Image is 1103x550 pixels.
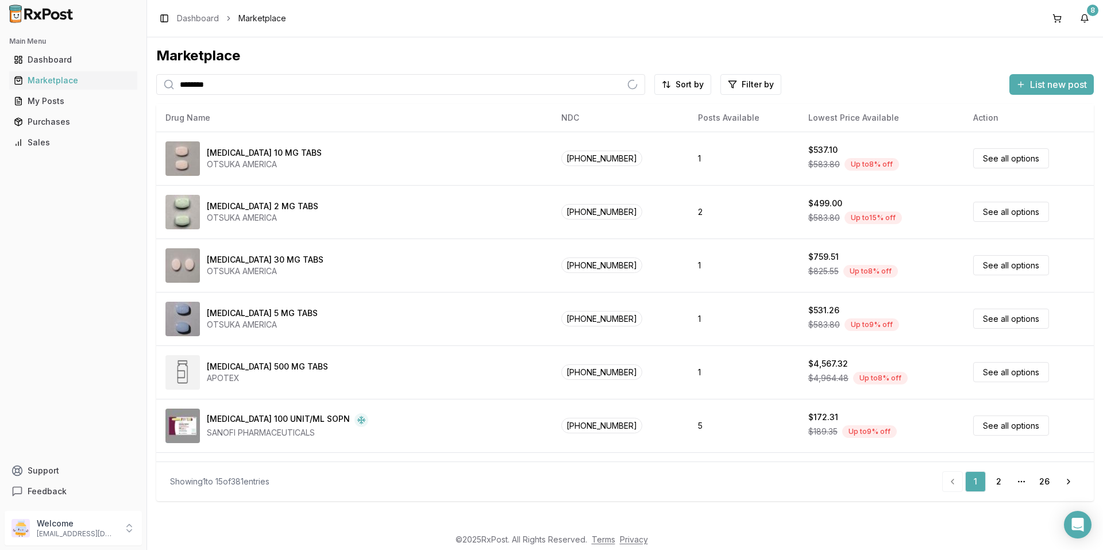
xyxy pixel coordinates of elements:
[689,239,799,292] td: 1
[844,318,899,331] div: Up to 9 % off
[207,413,350,427] div: [MEDICAL_DATA] 100 UNIT/ML SOPN
[676,79,704,90] span: Sort by
[9,132,137,153] a: Sales
[689,132,799,185] td: 1
[842,425,897,438] div: Up to 9 % off
[5,71,142,90] button: Marketplace
[988,471,1009,492] a: 2
[1034,471,1055,492] a: 26
[808,251,839,263] div: $759.51
[1057,471,1080,492] a: Go to next page
[177,13,219,24] a: Dashboard
[207,254,323,266] div: [MEDICAL_DATA] 30 MG TABS
[9,111,137,132] a: Purchases
[37,529,117,539] p: [EMAIL_ADDRESS][DOMAIN_NAME]
[207,266,323,277] div: OTSUKA AMERICA
[5,481,142,502] button: Feedback
[561,151,642,166] span: [PHONE_NUMBER]
[37,518,117,529] p: Welcome
[14,54,133,66] div: Dashboard
[808,212,840,224] span: $583.80
[853,372,908,384] div: Up to 8 % off
[207,147,322,159] div: [MEDICAL_DATA] 10 MG TABS
[808,372,849,384] span: $4,964.48
[552,104,689,132] th: NDC
[14,95,133,107] div: My Posts
[165,248,200,283] img: Abilify 30 MG TABS
[207,159,322,170] div: OTSUKA AMERICA
[207,212,318,224] div: OTSUKA AMERICA
[156,104,552,132] th: Drug Name
[620,534,648,544] a: Privacy
[5,5,78,23] img: RxPost Logo
[207,319,318,330] div: OTSUKA AMERICA
[973,148,1049,168] a: See all options
[973,362,1049,382] a: See all options
[165,302,200,336] img: Abilify 5 MG TABS
[689,399,799,452] td: 5
[207,361,328,372] div: [MEDICAL_DATA] 500 MG TABS
[9,70,137,91] a: Marketplace
[561,311,642,326] span: [PHONE_NUMBER]
[689,104,799,132] th: Posts Available
[9,37,137,46] h2: Main Menu
[1009,80,1094,91] a: List new post
[165,355,200,390] img: Abiraterone Acetate 500 MG TABS
[5,133,142,152] button: Sales
[1087,5,1098,16] div: 8
[14,75,133,86] div: Marketplace
[689,345,799,399] td: 1
[808,159,840,170] span: $583.80
[808,198,842,209] div: $499.00
[689,452,799,506] td: 4
[177,13,286,24] nav: breadcrumb
[808,144,838,156] div: $537.10
[28,486,67,497] span: Feedback
[843,265,898,278] div: Up to 8 % off
[165,195,200,229] img: Abilify 2 MG TABS
[973,416,1049,436] a: See all options
[965,471,986,492] a: 1
[9,49,137,70] a: Dashboard
[5,51,142,69] button: Dashboard
[799,104,965,132] th: Lowest Price Available
[964,104,1094,132] th: Action
[844,211,902,224] div: Up to 15 % off
[11,519,30,537] img: User avatar
[742,79,774,90] span: Filter by
[808,305,839,316] div: $531.26
[689,292,799,345] td: 1
[808,426,838,437] span: $189.35
[14,137,133,148] div: Sales
[207,201,318,212] div: [MEDICAL_DATA] 2 MG TABS
[808,319,840,330] span: $583.80
[973,309,1049,329] a: See all options
[561,418,642,433] span: [PHONE_NUMBER]
[1075,9,1094,28] button: 8
[207,427,368,439] div: SANOFI PHARMACEUTICALS
[156,47,1094,65] div: Marketplace
[654,74,711,95] button: Sort by
[1009,74,1094,95] button: List new post
[1030,78,1087,91] span: List new post
[165,409,200,443] img: Admelog SoloStar 100 UNIT/ML SOPN
[5,92,142,110] button: My Posts
[808,411,838,423] div: $172.31
[720,74,781,95] button: Filter by
[808,266,839,277] span: $825.55
[808,358,848,370] div: $4,567.32
[9,91,137,111] a: My Posts
[689,185,799,239] td: 2
[5,113,142,131] button: Purchases
[973,202,1049,222] a: See all options
[844,158,899,171] div: Up to 8 % off
[238,13,286,24] span: Marketplace
[561,364,642,380] span: [PHONE_NUMBER]
[561,204,642,220] span: [PHONE_NUMBER]
[165,141,200,176] img: Abilify 10 MG TABS
[561,257,642,273] span: [PHONE_NUMBER]
[1064,511,1092,539] div: Open Intercom Messenger
[14,116,133,128] div: Purchases
[207,307,318,319] div: [MEDICAL_DATA] 5 MG TABS
[592,534,615,544] a: Terms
